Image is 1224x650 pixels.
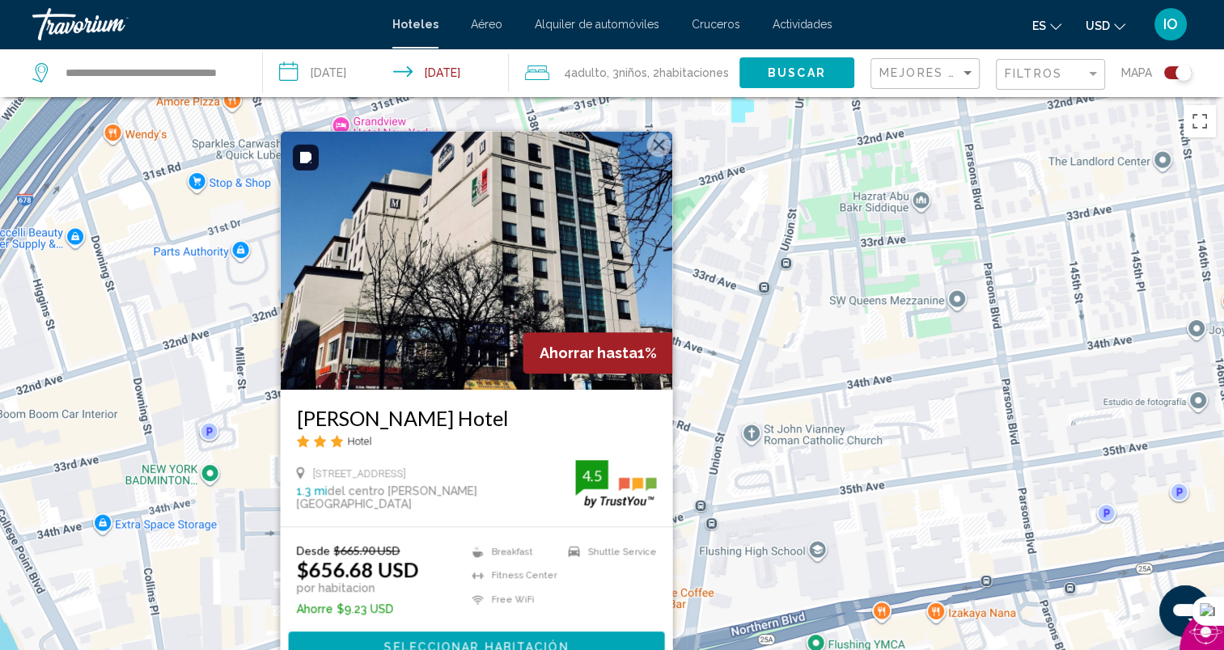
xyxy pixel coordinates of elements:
[879,66,1042,79] span: Mejores descuentos
[646,133,671,157] button: Cerrar
[575,460,656,508] img: trustyou-badge.svg
[347,435,371,447] span: Hotel
[1032,19,1046,32] span: es
[296,603,418,616] p: $9.23 USD
[1184,105,1216,137] button: Activar o desactivar la vista de pantalla completa
[1086,19,1110,32] span: USD
[539,344,637,361] span: Ahorrar hasta
[739,57,854,87] button: Buscar
[296,485,327,498] span: 1.3 mi
[607,61,647,84] span: , 3
[1159,585,1211,637] iframe: Botón para iniciar la ventana de mensajería
[392,18,438,31] a: Hoteles
[1005,67,1062,80] span: Filtros
[333,544,400,558] del: $665.90 USD
[280,131,672,390] img: Hotel image
[773,18,832,31] a: Actividades
[692,18,740,31] a: Cruceros
[296,558,418,582] ins: $656.68 USD
[768,67,826,80] span: Buscar
[523,332,672,374] div: 1%
[996,58,1105,91] button: Filter
[575,466,608,485] div: 4.5
[296,434,656,448] div: 3 star Hotel
[296,544,329,558] span: Desde
[1086,14,1125,37] button: Change currency
[535,18,659,31] a: Alquiler de automóviles
[1150,7,1192,41] button: User Menu
[296,406,656,430] a: [PERSON_NAME] Hotel
[647,61,729,84] span: , 2
[263,49,510,97] button: Check-in date: Sep 17, 2025 Check-out date: Sep 19, 2025
[312,467,405,479] span: [STREET_ADDRESS]
[619,66,647,79] span: Niños
[509,49,739,97] button: Travelers: 4 adults, 3 children
[464,568,560,584] li: Fitness Center
[296,582,418,595] p: por habitacion
[1032,14,1061,37] button: Change language
[560,544,656,560] li: Shuttle Service
[1121,61,1152,84] span: Mapa
[659,66,729,79] span: habitaciones
[879,67,975,81] mat-select: Sort by
[464,592,560,608] li: Free WiFi
[1152,65,1192,80] button: Toggle map
[296,485,476,511] span: del centro [PERSON_NAME][GEOGRAPHIC_DATA]
[296,603,332,616] span: Ahorre
[32,8,376,40] a: Travorium
[564,61,607,84] span: 4
[571,66,607,79] span: Adulto
[1163,16,1178,32] span: IO
[471,18,502,31] a: Aéreo
[464,544,560,560] li: Breakfast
